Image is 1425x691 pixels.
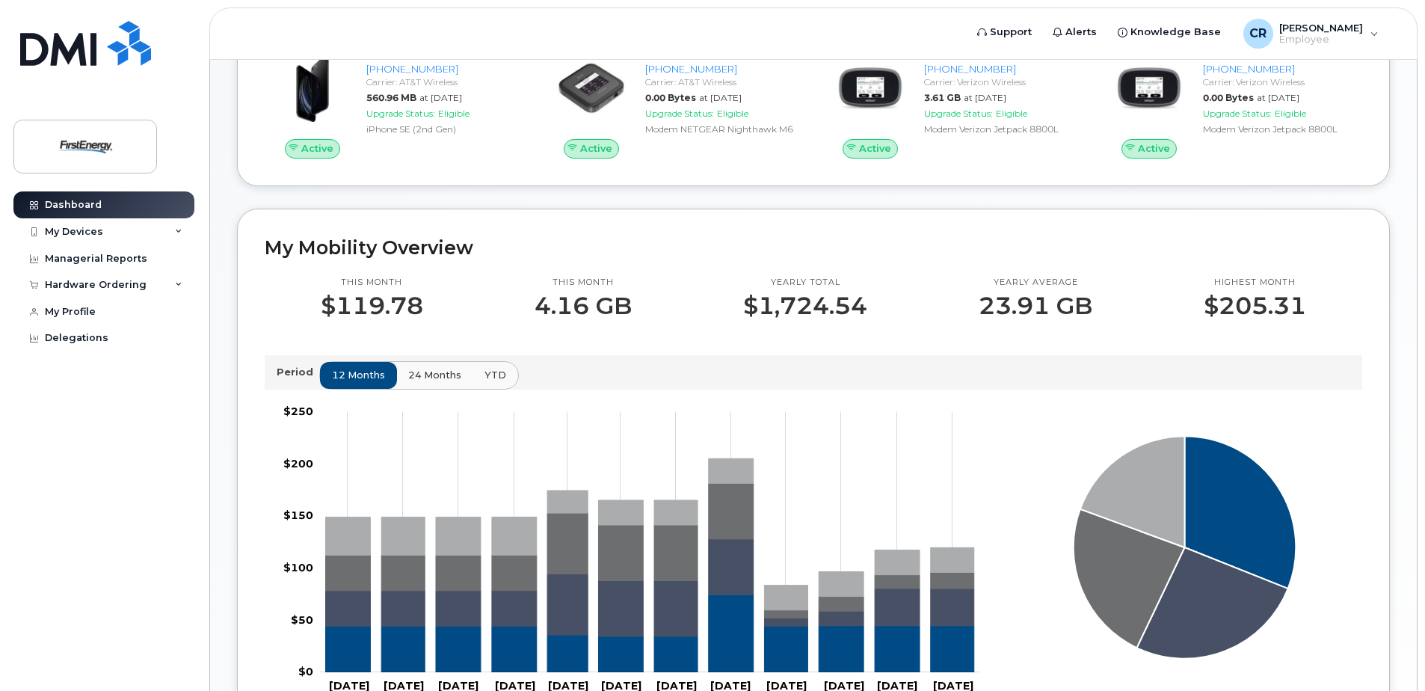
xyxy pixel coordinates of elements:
p: Yearly average [979,277,1092,289]
span: YTD [484,368,506,382]
span: Support [990,25,1032,40]
span: Upgrade Status: [366,108,435,119]
span: at [DATE] [1257,92,1299,103]
div: Carrier: Verizon Wireless [924,76,1077,88]
p: Period [277,365,319,379]
span: at [DATE] [699,92,742,103]
span: Upgrade Status: [645,108,714,119]
span: CR [1249,25,1267,43]
div: Collins, Randy W [1233,19,1389,49]
span: Alerts [1065,25,1097,40]
div: Modem Verizon Jetpack 8800L [1203,123,1356,135]
span: Upgrade Status: [1203,108,1272,119]
span: Eligible [1275,108,1306,119]
a: Active[PERSON_NAME][PHONE_NUMBER]Carrier: Verizon Wireless3.61 GBat [DATE]Upgrade Status:Eligible... [822,45,1083,159]
span: Eligible [717,108,748,119]
span: Eligible [438,108,470,119]
a: Active[PERSON_NAME][PHONE_NUMBER]Carrier: AT&T Wireless0.00 Bytesat [DATE]Upgrade Status:Eligible... [544,45,804,159]
div: Modem Verizon Jetpack 8800L [924,123,1077,135]
a: Support [967,17,1042,47]
p: 4.16 GB [535,292,632,319]
span: Active [301,141,333,156]
a: Alerts [1042,17,1107,47]
span: 3.61 GB [924,92,961,103]
span: 0.00 Bytes [645,92,696,103]
div: Carrier: AT&T Wireless [645,76,798,88]
tspan: $150 [283,509,313,523]
span: at [DATE] [419,92,462,103]
div: [PHONE_NUMBER] [645,62,798,76]
a: Active[PERSON_NAME][PHONE_NUMBER]Carrier: AT&T Wireless560.96 MBat [DATE]Upgrade Status:Eligiblei... [265,45,526,159]
p: $1,724.54 [743,292,867,319]
div: Carrier: AT&T Wireless [366,76,520,88]
div: Modem NETGEAR Nighthawk M6 [645,123,798,135]
div: [PHONE_NUMBER] [1203,62,1356,76]
img: image20231002-3703462-zs44o9.jpeg [834,52,906,124]
span: Active [1138,141,1170,156]
p: $205.31 [1204,292,1306,319]
span: Knowledge Base [1130,25,1221,40]
p: Highest month [1204,277,1306,289]
span: at [DATE] [964,92,1006,103]
tspan: $50 [291,613,313,627]
span: 0.00 Bytes [1203,92,1254,103]
div: Carrier: Verizon Wireless [1203,76,1356,88]
tspan: $250 [283,405,313,419]
p: Yearly total [743,277,867,289]
tspan: $100 [283,561,313,574]
a: Knowledge Base [1107,17,1231,47]
g: Series [1074,437,1296,660]
tspan: $0 [298,666,313,679]
span: Active [580,141,612,156]
p: 23.91 GB [979,292,1092,319]
img: image20231002-3703462-1vlobgo.jpeg [555,52,627,124]
span: 24 months [408,368,461,382]
iframe: Messenger Launcher [1360,626,1414,680]
span: [PERSON_NAME] [1279,22,1363,34]
span: Employee [1279,34,1363,46]
span: 560.96 MB [366,92,416,103]
p: This month [321,277,423,289]
span: Active [859,141,891,156]
img: image20231002-3703462-1mz9tax.jpeg [277,52,348,124]
g: 304-520-7450 [325,459,973,611]
g: 304-621-5931 [325,595,973,673]
div: [PHONE_NUMBER] [366,62,520,76]
div: [PHONE_NUMBER] [924,62,1077,76]
span: Upgrade Status: [924,108,993,119]
img: image20231002-3703462-zs44o9.jpeg [1113,52,1185,124]
div: iPhone SE (2nd Gen) [366,123,520,135]
span: Eligible [996,108,1027,119]
p: $119.78 [321,292,423,319]
p: This month [535,277,632,289]
tspan: $200 [283,457,313,470]
a: Active[PERSON_NAME][PHONE_NUMBER]Carrier: Verizon Wireless0.00 Bytesat [DATE]Upgrade Status:Eligi... [1101,45,1362,159]
h2: My Mobility Overview [265,236,1362,259]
